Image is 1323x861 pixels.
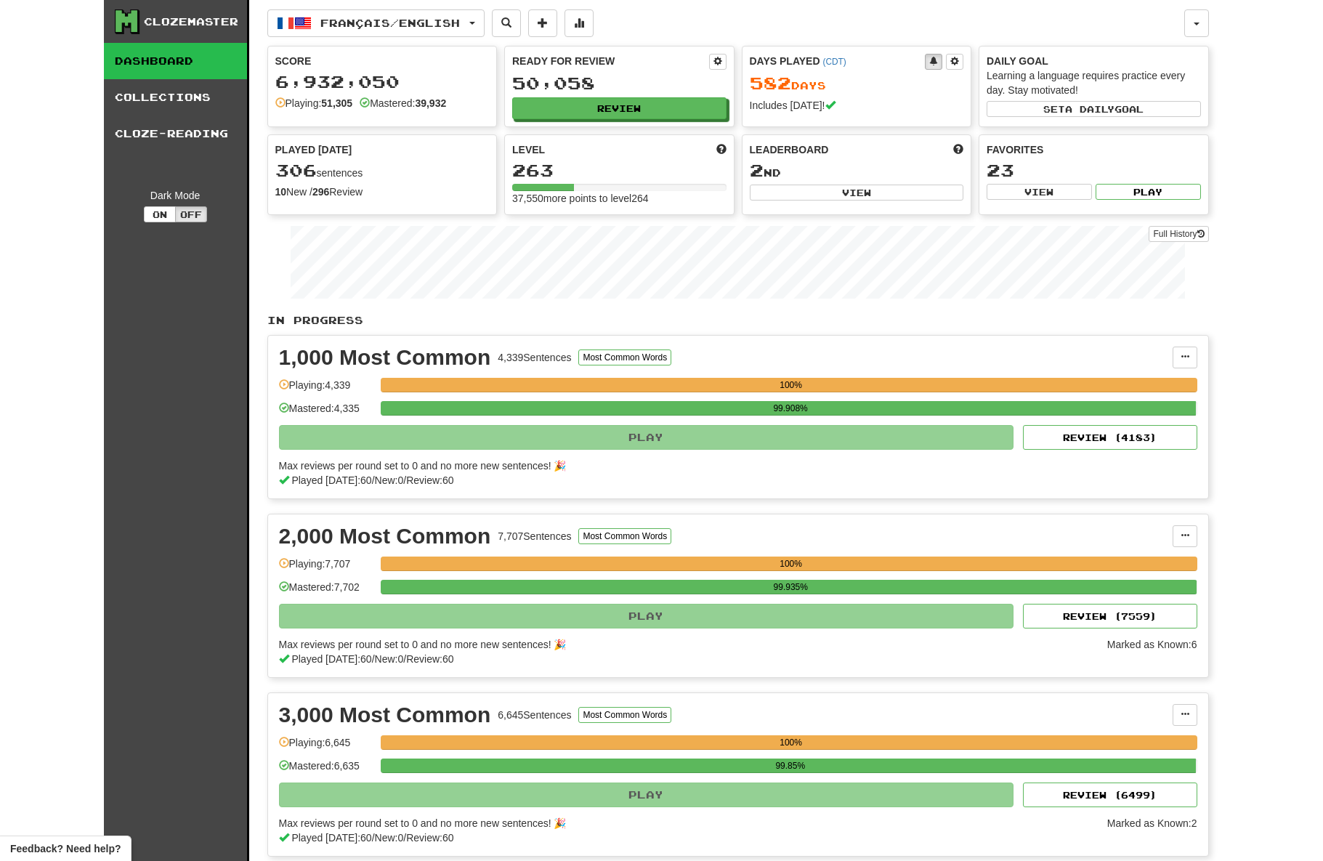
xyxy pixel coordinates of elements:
[406,653,453,665] span: Review: 60
[291,653,371,665] span: Played [DATE]: 60
[279,783,1014,807] button: Play
[512,161,727,179] div: 263
[279,401,373,425] div: Mastered: 4,335
[279,704,491,726] div: 3,000 Most Common
[1096,184,1201,200] button: Play
[279,816,1099,830] div: Max reviews per round set to 0 and no more new sentences! 🎉
[1149,226,1208,242] a: Full History
[716,142,727,157] span: Score more points to level up
[375,832,404,844] span: New: 0
[275,73,490,91] div: 6,932,050
[512,54,709,68] div: Ready for Review
[953,142,963,157] span: This week in points, UTC
[578,707,671,723] button: Most Common Words
[144,15,238,29] div: Clozemaster
[750,161,964,180] div: nd
[578,528,671,544] button: Most Common Words
[498,529,571,543] div: 7,707 Sentences
[987,101,1201,117] button: Seta dailygoal
[104,79,247,116] a: Collections
[267,313,1209,328] p: In Progress
[750,73,791,93] span: 582
[578,349,671,365] button: Most Common Words
[104,43,247,79] a: Dashboard
[275,161,490,180] div: sentences
[275,54,490,68] div: Score
[372,832,375,844] span: /
[372,474,375,486] span: /
[291,832,371,844] span: Played [DATE]: 60
[275,185,490,199] div: New / Review
[406,832,453,844] span: Review: 60
[1107,637,1197,666] div: Marked as Known: 6
[275,142,352,157] span: Played [DATE]
[279,580,373,604] div: Mastered: 7,702
[360,96,446,110] div: Mastered:
[144,206,176,222] button: On
[750,98,964,113] div: Includes [DATE]!
[987,68,1201,97] div: Learning a language requires practice every day. Stay motivated!
[512,74,727,92] div: 50,058
[403,653,406,665] span: /
[750,160,764,180] span: 2
[279,347,491,368] div: 1,000 Most Common
[406,474,453,486] span: Review: 60
[415,97,446,109] strong: 39,932
[1065,104,1114,114] span: a daily
[498,708,571,722] div: 6,645 Sentences
[385,401,1197,416] div: 99.908%
[275,96,353,110] div: Playing:
[372,653,375,665] span: /
[385,580,1197,594] div: 99.935%
[498,350,571,365] div: 4,339 Sentences
[375,653,404,665] span: New: 0
[385,759,1196,773] div: 99.85%
[822,57,846,67] a: (CDT)
[750,74,964,93] div: Day s
[279,557,373,581] div: Playing: 7,707
[279,458,1189,473] div: Max reviews per round set to 0 and no more new sentences! 🎉
[528,9,557,37] button: Add sentence to collection
[1023,604,1197,628] button: Review (7559)
[10,841,121,856] span: Open feedback widget
[403,474,406,486] span: /
[279,637,1099,652] div: Max reviews per round set to 0 and no more new sentences! 🎉
[987,54,1201,68] div: Daily Goal
[403,832,406,844] span: /
[279,425,1014,450] button: Play
[1023,425,1197,450] button: Review (4183)
[312,186,329,198] strong: 296
[385,735,1197,750] div: 100%
[320,17,460,29] span: Français / English
[291,474,371,486] span: Played [DATE]: 60
[275,186,287,198] strong: 10
[279,604,1014,628] button: Play
[275,160,317,180] span: 306
[104,116,247,152] a: Cloze-Reading
[987,184,1092,200] button: View
[279,759,373,783] div: Mastered: 6,635
[279,735,373,759] div: Playing: 6,645
[512,97,727,119] button: Review
[1023,783,1197,807] button: Review (6499)
[987,142,1201,157] div: Favorites
[385,378,1197,392] div: 100%
[750,54,926,68] div: Days Played
[385,557,1197,571] div: 100%
[267,9,485,37] button: Français/English
[565,9,594,37] button: More stats
[375,474,404,486] span: New: 0
[750,185,964,201] button: View
[492,9,521,37] button: Search sentences
[321,97,352,109] strong: 51,305
[279,378,373,402] div: Playing: 4,339
[115,188,236,203] div: Dark Mode
[512,191,727,206] div: 37,550 more points to level 264
[750,142,829,157] span: Leaderboard
[175,206,207,222] button: Off
[279,525,491,547] div: 2,000 Most Common
[512,142,545,157] span: Level
[1107,816,1197,845] div: Marked as Known: 2
[987,161,1201,179] div: 23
